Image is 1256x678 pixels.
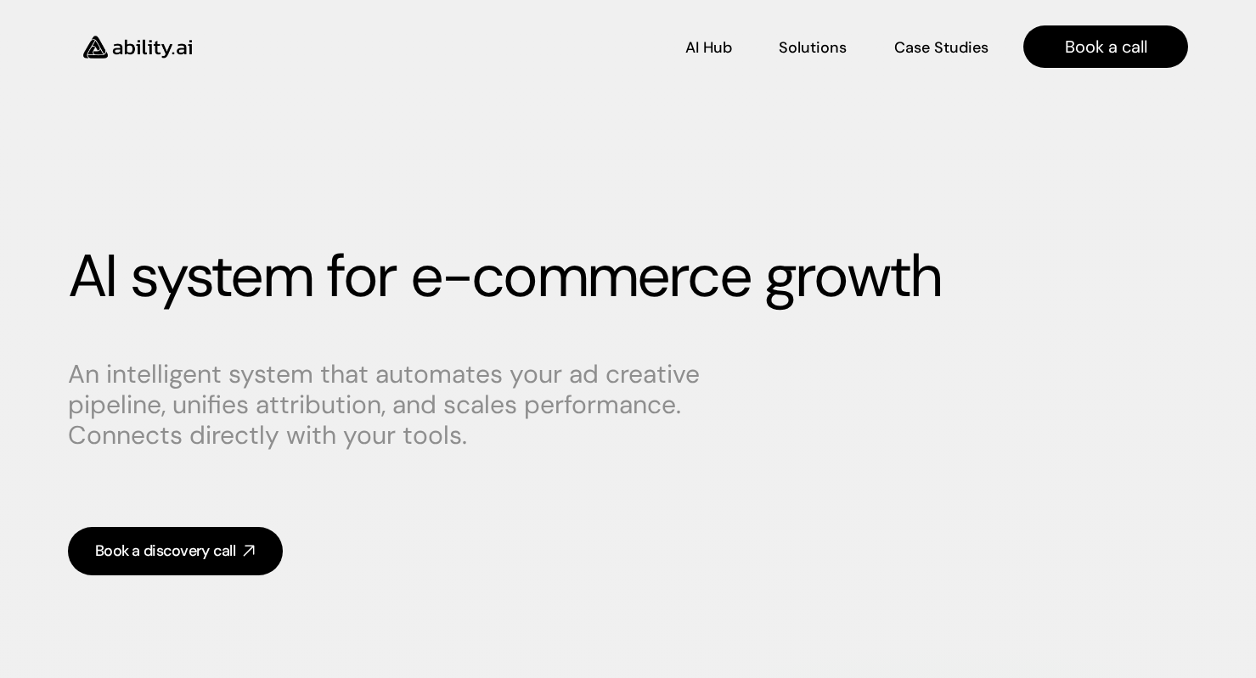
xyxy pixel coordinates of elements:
[894,37,988,59] p: Case Studies
[779,32,847,62] a: Solutions
[68,241,1188,312] h1: AI system for e-commerce growth
[779,37,847,59] p: Solutions
[685,37,732,59] p: AI Hub
[1065,35,1147,59] p: Book a call
[112,160,231,177] h3: Ready-to-use in Slack
[893,32,989,62] a: Case Studies
[95,541,235,562] div: Book a discovery call
[68,527,283,575] a: Book a discovery call
[68,359,713,451] p: An intelligent system that automates your ad creative pipeline, unifies attribution, and scales p...
[685,32,732,62] a: AI Hub
[216,25,1188,68] nav: Main navigation
[1023,25,1188,68] a: Book a call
